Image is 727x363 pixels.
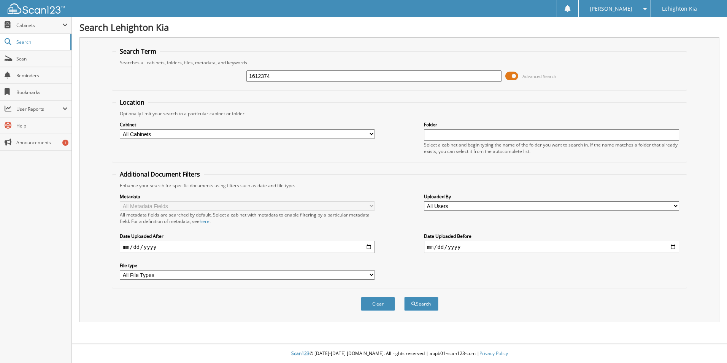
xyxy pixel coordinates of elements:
[424,121,679,128] label: Folder
[116,182,683,189] div: Enhance your search for specific documents using filters such as date and file type.
[116,110,683,117] div: Optionally limit your search to a particular cabinet or folder
[16,106,62,112] span: User Reports
[16,39,67,45] span: Search
[120,233,375,239] label: Date Uploaded After
[120,241,375,253] input: start
[120,212,375,224] div: All metadata fields are searched by default. Select a cabinet with metadata to enable filtering b...
[79,21,719,33] h1: Search Lehighton Kia
[116,170,204,178] legend: Additional Document Filters
[424,233,679,239] label: Date Uploaded Before
[16,89,68,96] span: Bookmarks
[424,241,679,253] input: end
[16,72,68,79] span: Reminders
[662,6,697,11] span: Lehighton Kia
[72,344,727,363] div: © [DATE]-[DATE] [DOMAIN_NAME]. All rights reserved | appb01-scan123-com |
[16,22,62,29] span: Cabinets
[120,121,375,128] label: Cabinet
[62,140,68,146] div: 1
[200,218,210,224] a: here
[116,59,683,66] div: Searches all cabinets, folders, files, metadata, and keywords
[8,3,65,14] img: scan123-logo-white.svg
[16,123,68,129] span: Help
[479,350,508,357] a: Privacy Policy
[16,139,68,146] span: Announcements
[291,350,310,357] span: Scan123
[120,193,375,200] label: Metadata
[590,6,632,11] span: [PERSON_NAME]
[404,297,438,311] button: Search
[424,193,679,200] label: Uploaded By
[424,142,679,154] div: Select a cabinet and begin typing the name of the folder you want to search in. If the name match...
[16,56,68,62] span: Scan
[522,73,556,79] span: Advanced Search
[116,47,160,56] legend: Search Term
[116,98,148,107] legend: Location
[120,262,375,269] label: File type
[361,297,395,311] button: Clear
